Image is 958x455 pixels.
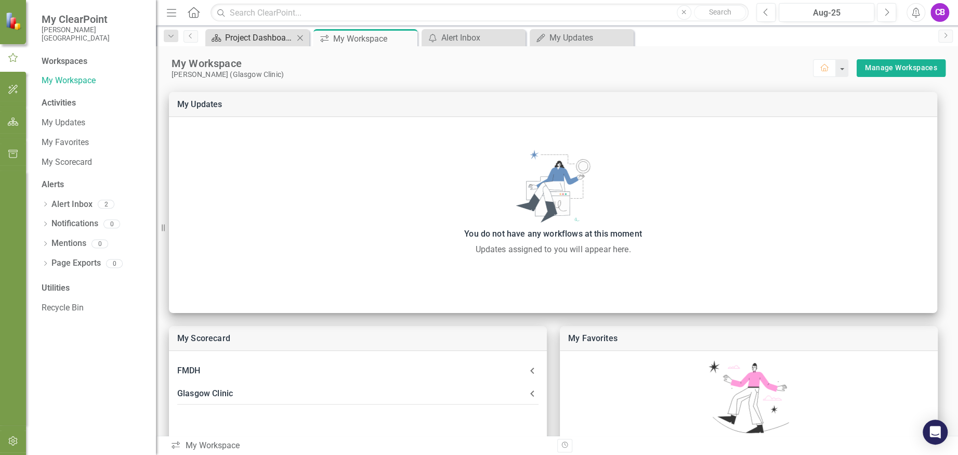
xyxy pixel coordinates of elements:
[106,259,123,268] div: 0
[779,3,874,22] button: Aug-25
[208,31,294,44] a: Project Dashboard
[98,200,114,209] div: 2
[42,179,146,191] div: Alerts
[549,31,631,44] div: My Updates
[42,117,146,129] a: My Updates
[169,359,547,382] div: FMDH
[708,8,731,16] span: Search
[5,11,23,30] img: ClearPoint Strategy
[857,59,946,77] div: split button
[51,199,93,211] a: Alert Inbox
[177,333,230,343] a: My Scorecard
[174,243,932,256] div: Updates assigned to you will appear here.
[42,137,146,149] a: My Favorites
[42,75,146,87] a: My Workspace
[42,13,146,25] span: My ClearPoint
[103,219,120,228] div: 0
[211,4,749,22] input: Search ClearPoint...
[51,218,98,230] a: Notifications
[42,282,146,294] div: Utilities
[172,70,813,79] div: [PERSON_NAME] (Glasgow Clinic)
[42,25,146,43] small: [PERSON_NAME][GEOGRAPHIC_DATA]
[782,7,871,19] div: Aug-25
[694,5,746,20] button: Search
[42,56,87,68] div: Workspaces
[172,57,813,70] div: My Workspace
[42,302,146,314] a: Recycle Bin
[857,59,946,77] button: Manage Workspaces
[51,238,86,250] a: Mentions
[424,31,523,44] a: Alert Inbox
[930,3,949,22] button: CB
[225,31,294,44] div: Project Dashboard
[333,32,415,45] div: My Workspace
[568,333,618,343] a: My Favorites
[177,386,526,401] div: Glasgow Clinic
[923,420,948,445] div: Open Intercom Messenger
[42,97,146,109] div: Activities
[42,157,146,168] a: My Scorecard
[170,440,549,452] div: My Workspace
[532,31,631,44] a: My Updates
[51,257,101,269] a: Page Exports
[177,363,526,378] div: FMDH
[169,382,547,405] div: Glasgow Clinic
[441,31,523,44] div: Alert Inbox
[91,239,108,248] div: 0
[174,227,932,241] div: You do not have any workflows at this moment
[865,61,937,74] a: Manage Workspaces
[177,99,222,109] a: My Updates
